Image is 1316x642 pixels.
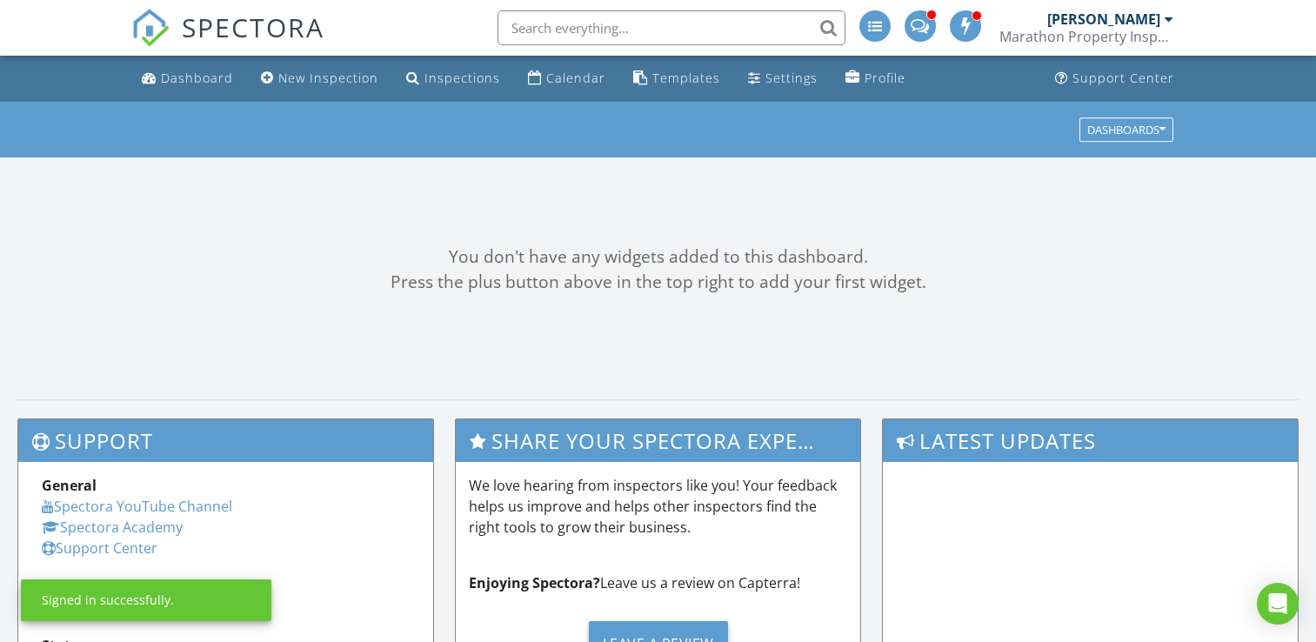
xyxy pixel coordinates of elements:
div: Templates [652,70,720,86]
strong: Enjoying Spectora? [469,573,600,592]
div: You don't have any widgets added to this dashboard. [17,244,1299,270]
div: Support Center [1072,70,1174,86]
a: Spectora Academy [42,518,183,537]
div: Dashboards [1087,124,1166,136]
input: Search everything... [498,10,845,45]
a: Profile [838,63,912,95]
div: Profile [865,70,905,86]
h3: Latest Updates [883,419,1298,462]
button: Dashboards [1079,117,1173,142]
a: New Inspection [254,63,385,95]
div: Signed in successfully. [42,592,174,609]
p: We love hearing from inspectors like you! Your feedback helps us improve and helps other inspecto... [469,475,847,538]
a: Inspections [399,63,507,95]
div: Marathon Property Inspectors [999,28,1173,45]
div: Press the plus button above in the top right to add your first widget. [17,270,1299,295]
img: The Best Home Inspection Software - Spectora [131,9,170,47]
div: Settings [765,70,818,86]
h3: Support [18,419,433,462]
div: New Inspection [278,70,378,86]
a: Support Center [1048,63,1181,95]
a: Calendar [521,63,612,95]
a: Templates [626,63,727,95]
a: Support Center [42,538,157,558]
a: Dashboard [135,63,240,95]
strong: General [42,476,97,495]
span: SPECTORA [182,9,324,45]
div: Open Intercom Messenger [1257,583,1299,625]
p: Leave us a review on Capterra! [469,572,847,593]
div: [PERSON_NAME] [1047,10,1160,28]
div: Calendar [546,70,605,86]
a: Settings [741,63,825,95]
div: Dashboard [161,70,233,86]
h3: Share Your Spectora Experience [456,419,860,462]
a: Spectora YouTube Channel [42,497,232,516]
div: Inspections [424,70,500,86]
div: Ask the community [42,576,410,597]
a: SPECTORA [131,23,324,60]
